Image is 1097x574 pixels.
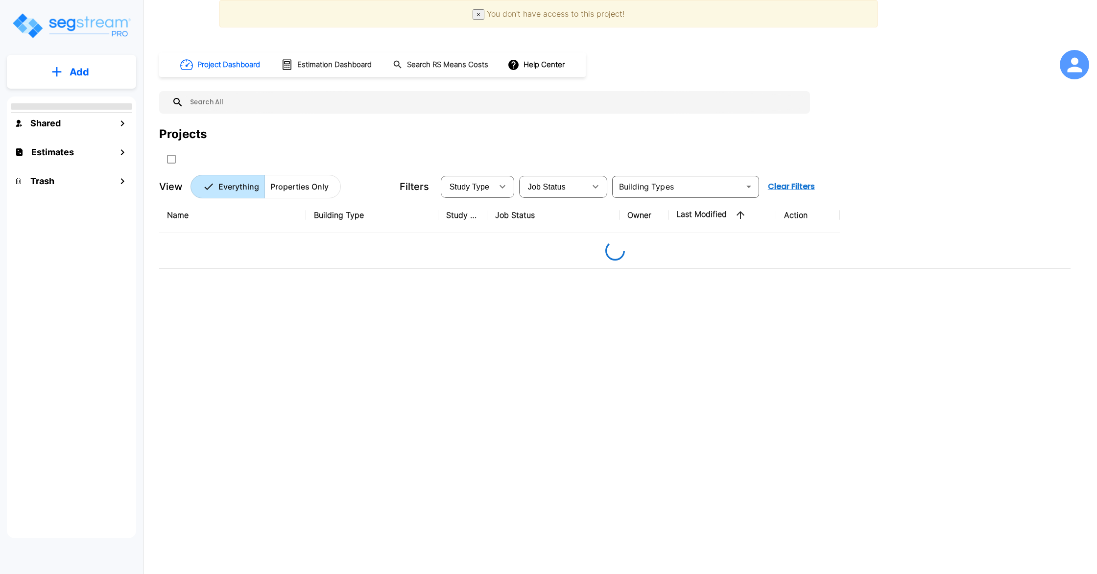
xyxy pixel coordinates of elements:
[297,59,372,71] h1: Estimation Dashboard
[159,179,183,194] p: View
[615,180,740,193] input: Building Types
[159,125,207,143] div: Projects
[668,197,776,233] th: Last Modified
[11,12,131,40] img: Logo
[505,55,569,74] button: Help Center
[389,55,494,74] button: Search RS Means Costs
[7,58,136,86] button: Add
[197,59,260,71] h1: Project Dashboard
[521,173,586,200] div: Select
[438,197,487,233] th: Study Type
[70,65,89,79] p: Add
[620,197,668,233] th: Owner
[473,9,484,20] button: Close
[30,174,54,188] h1: Trash
[270,181,329,192] p: Properties Only
[30,117,61,130] h1: Shared
[407,59,488,71] h1: Search RS Means Costs
[443,173,493,200] div: Select
[162,149,181,169] button: SelectAll
[264,175,341,198] button: Properties Only
[31,145,74,159] h1: Estimates
[450,183,489,191] span: Study Type
[184,91,805,114] input: Search All
[218,181,259,192] p: Everything
[764,177,819,196] button: Clear Filters
[477,11,480,18] span: ×
[776,197,840,233] th: Action
[159,197,306,233] th: Name
[528,183,566,191] span: Job Status
[487,9,624,19] span: You don't have access to this project!
[176,54,265,75] button: Project Dashboard
[306,197,438,233] th: Building Type
[191,175,265,198] button: Everything
[191,175,341,198] div: Platform
[487,197,620,233] th: Job Status
[400,179,429,194] p: Filters
[742,180,756,193] button: Open
[277,54,377,75] button: Estimation Dashboard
